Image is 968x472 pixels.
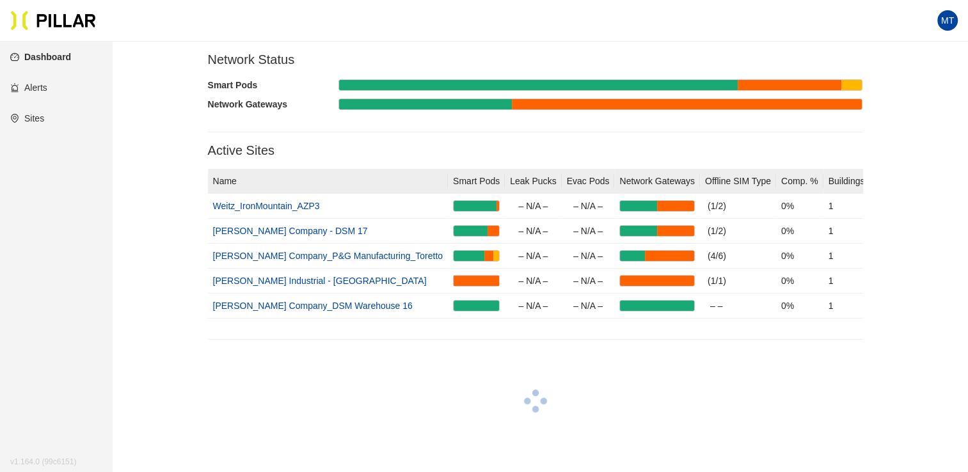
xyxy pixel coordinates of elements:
th: Leak Pucks [505,169,561,194]
div: – N/A – [567,199,610,213]
td: 1 [823,244,870,269]
a: alertAlerts [10,83,47,93]
a: Weitz_IronMountain_AZP3 [213,201,320,211]
span: (1/2) [708,201,726,211]
a: [PERSON_NAME] Company - DSM 17 [213,226,368,236]
a: [PERSON_NAME] Industrial - [GEOGRAPHIC_DATA] [213,276,427,286]
span: (1/1) [708,276,726,286]
div: – N/A – [567,274,610,288]
th: Buildings [823,169,870,194]
th: Comp. % [776,169,823,194]
div: – N/A – [510,199,556,213]
span: MT [941,10,954,31]
td: 0% [776,219,823,244]
a: [PERSON_NAME] Company_P&G Manufacturing_Toretto [213,251,443,261]
span: (4/6) [708,251,726,261]
div: Smart Pods [208,78,339,92]
div: – N/A – [510,224,556,238]
th: Evac Pods [562,169,615,194]
h3: Network Status [208,52,863,68]
div: – N/A – [567,224,610,238]
div: – N/A – [510,299,556,313]
span: (1/2) [708,226,726,236]
td: 0% [776,294,823,319]
td: 1 [823,294,870,319]
td: 1 [823,194,870,219]
td: 0% [776,269,823,294]
img: Pillar Technologies [10,10,96,31]
div: – – [710,299,771,313]
td: 0% [776,244,823,269]
a: environmentSites [10,113,44,123]
th: Smart Pods [448,169,505,194]
td: 1 [823,219,870,244]
td: 0% [776,194,823,219]
div: – N/A – [567,299,610,313]
div: – N/A – [510,249,556,263]
div: – N/A – [510,274,556,288]
div: Network Gateways [208,97,339,111]
th: Name [208,169,448,194]
th: Network Gateways [614,169,699,194]
a: dashboardDashboard [10,52,71,62]
a: [PERSON_NAME] Company_DSM Warehouse 16 [213,301,413,311]
td: 1 [823,269,870,294]
div: – N/A – [567,249,610,263]
h3: Active Sites [208,143,863,159]
th: Offline SIM Type [700,169,776,194]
